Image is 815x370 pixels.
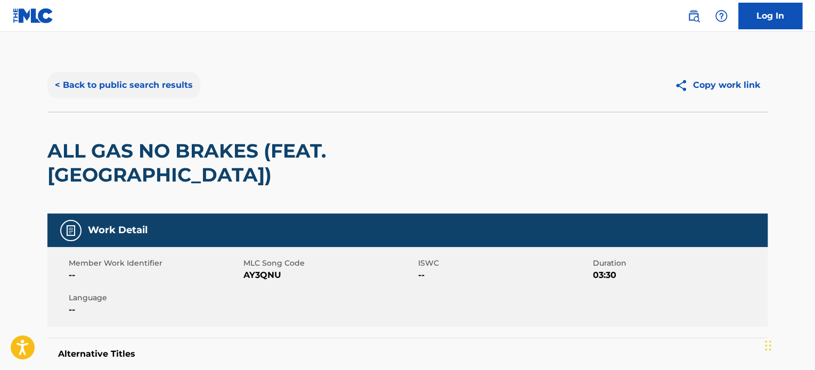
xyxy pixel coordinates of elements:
h2: ALL GAS NO BRAKES (FEAT. [GEOGRAPHIC_DATA]) [47,139,479,187]
span: Member Work Identifier [69,258,241,269]
span: 03:30 [593,269,765,282]
span: AY3QNU [243,269,415,282]
button: < Back to public search results [47,72,200,98]
span: -- [418,269,590,282]
img: Work Detail [64,224,77,237]
span: -- [69,269,241,282]
button: Copy work link [667,72,768,98]
iframe: Chat Widget [762,319,815,370]
img: help [715,10,728,22]
span: Language [69,292,241,303]
a: Log In [738,3,802,29]
span: Duration [593,258,765,269]
div: Drag [765,330,771,361]
h5: Alternative Titles [58,349,757,359]
h5: Work Detail [88,224,148,236]
img: MLC Logo [13,8,54,23]
span: MLC Song Code [243,258,415,269]
a: Public Search [683,5,704,27]
span: ISWC [418,258,590,269]
div: Help [711,5,732,27]
img: Copy work link [674,79,693,92]
img: search [687,10,700,22]
span: -- [69,303,241,316]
